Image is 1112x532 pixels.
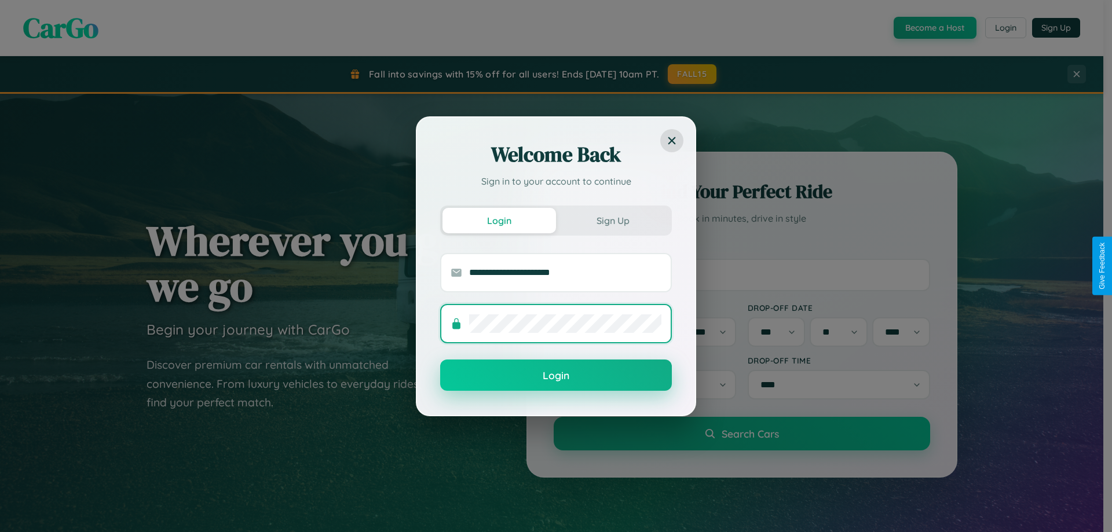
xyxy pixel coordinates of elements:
p: Sign in to your account to continue [440,174,672,188]
button: Login [440,359,672,391]
div: Give Feedback [1098,243,1106,289]
button: Sign Up [556,208,670,233]
h2: Welcome Back [440,141,672,168]
button: Login [442,208,556,233]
